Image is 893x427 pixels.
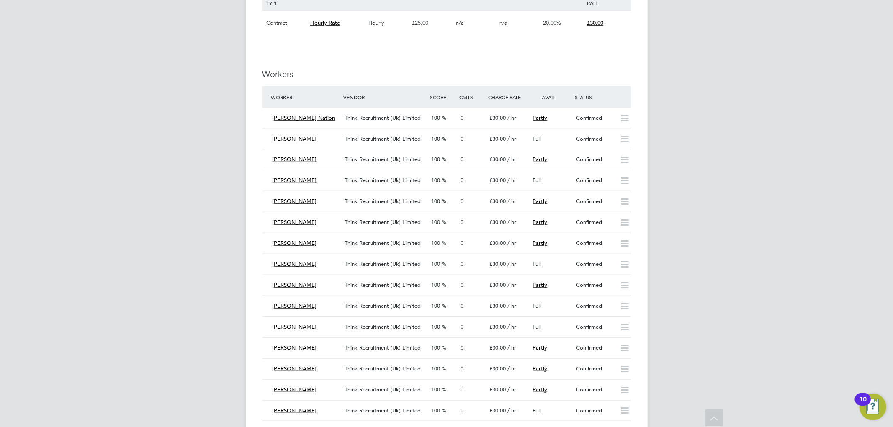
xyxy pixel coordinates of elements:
[489,365,506,372] span: £30.00
[273,407,317,414] span: [PERSON_NAME]
[432,407,440,414] span: 100
[273,386,317,393] span: [PERSON_NAME]
[489,344,506,351] span: £30.00
[273,302,317,309] span: [PERSON_NAME]
[457,90,486,105] div: Cmts
[573,174,616,188] div: Confirmed
[533,407,541,414] span: Full
[461,344,463,351] span: 0
[461,260,463,268] span: 0
[345,114,421,121] span: Think Recruitment (Uk) Limited
[432,260,440,268] span: 100
[489,156,506,163] span: £30.00
[533,219,548,226] span: Partly
[345,177,421,184] span: Think Recruitment (Uk) Limited
[461,281,463,288] span: 0
[345,386,421,393] span: Think Recruitment (Uk) Limited
[533,177,541,184] span: Full
[432,156,440,163] span: 100
[489,302,506,309] span: £30.00
[432,302,440,309] span: 100
[573,278,616,292] div: Confirmed
[533,156,548,163] span: Partly
[573,132,616,146] div: Confirmed
[461,198,463,205] span: 0
[489,135,506,142] span: £30.00
[345,302,421,309] span: Think Recruitment (Uk) Limited
[533,386,548,393] span: Partly
[533,198,548,205] span: Partly
[489,177,506,184] span: £30.00
[345,198,421,205] span: Think Recruitment (Uk) Limited
[573,153,616,167] div: Confirmed
[533,114,548,121] span: Partly
[273,219,317,226] span: [PERSON_NAME]
[507,114,516,121] span: / hr
[366,11,410,35] div: Hourly
[310,19,340,26] span: Hourly Rate
[273,114,335,121] span: [PERSON_NAME] Nation
[461,323,463,330] span: 0
[461,386,463,393] span: 0
[489,198,506,205] span: £30.00
[432,323,440,330] span: 100
[507,260,516,268] span: / hr
[273,365,317,372] span: [PERSON_NAME]
[461,407,463,414] span: 0
[489,323,506,330] span: £30.00
[461,239,463,247] span: 0
[489,407,506,414] span: £30.00
[859,399,867,410] div: 10
[533,323,541,330] span: Full
[543,19,561,26] span: 20.00%
[273,344,317,351] span: [PERSON_NAME]
[461,177,463,184] span: 0
[507,219,516,226] span: / hr
[269,90,342,105] div: Worker
[345,365,421,372] span: Think Recruitment (Uk) Limited
[573,257,616,271] div: Confirmed
[533,135,541,142] span: Full
[533,365,548,372] span: Partly
[345,135,421,142] span: Think Recruitment (Uk) Limited
[273,281,317,288] span: [PERSON_NAME]
[860,394,886,420] button: Open Resource Center, 10 new notifications
[461,114,463,121] span: 0
[273,156,317,163] span: [PERSON_NAME]
[341,90,428,105] div: Vendor
[507,344,516,351] span: / hr
[273,260,317,268] span: [PERSON_NAME]
[489,281,506,288] span: £30.00
[533,281,548,288] span: Partly
[533,344,548,351] span: Partly
[507,302,516,309] span: / hr
[262,69,631,80] h3: Workers
[533,260,541,268] span: Full
[345,239,421,247] span: Think Recruitment (Uk) Limited
[432,135,440,142] span: 100
[432,114,440,121] span: 100
[461,302,463,309] span: 0
[573,320,616,334] div: Confirmed
[489,239,506,247] span: £30.00
[507,323,516,330] span: / hr
[573,299,616,313] div: Confirmed
[273,135,317,142] span: [PERSON_NAME]
[432,386,440,393] span: 100
[587,19,603,26] span: £30.00
[507,407,516,414] span: / hr
[345,407,421,414] span: Think Recruitment (Uk) Limited
[432,365,440,372] span: 100
[573,362,616,376] div: Confirmed
[507,281,516,288] span: / hr
[432,219,440,226] span: 100
[573,237,616,250] div: Confirmed
[345,260,421,268] span: Think Recruitment (Uk) Limited
[573,90,631,105] div: Status
[273,198,317,205] span: [PERSON_NAME]
[573,404,616,418] div: Confirmed
[507,177,516,184] span: / hr
[345,219,421,226] span: Think Recruitment (Uk) Limited
[573,111,616,125] div: Confirmed
[265,11,308,35] div: Contract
